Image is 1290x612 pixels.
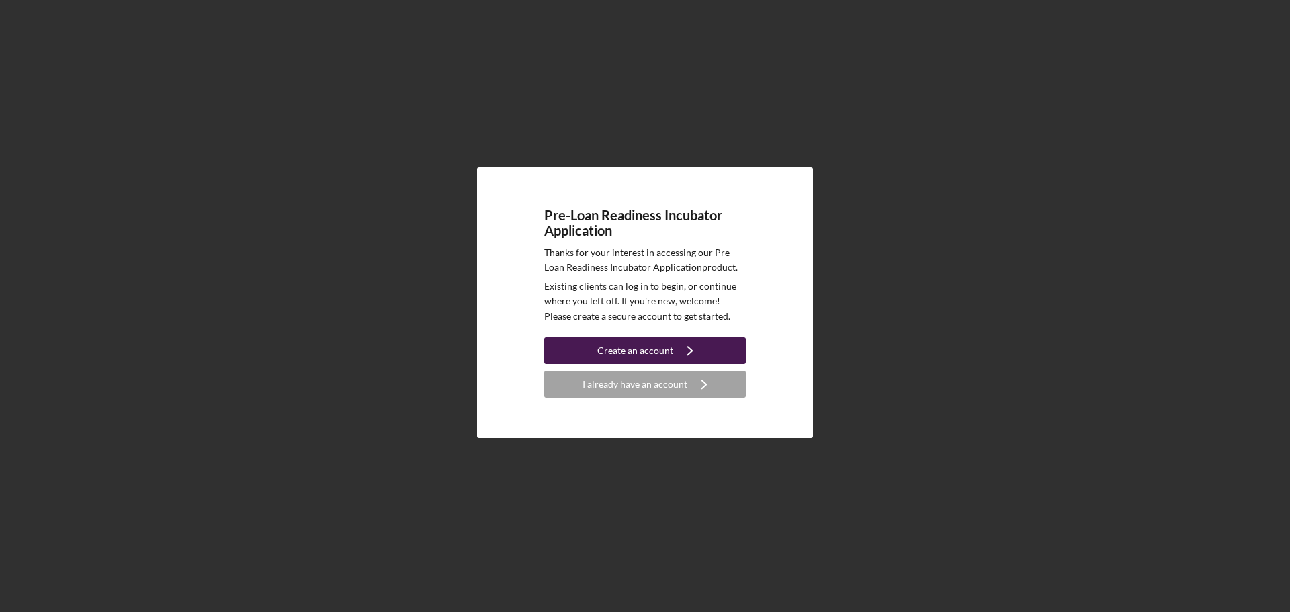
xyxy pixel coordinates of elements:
p: Thanks for your interest in accessing our Pre-Loan Readiness Incubator Application product. [544,245,746,275]
p: Existing clients can log in to begin, or continue where you left off. If you're new, welcome! Ple... [544,279,746,324]
button: I already have an account [544,371,746,398]
h4: Pre-Loan Readiness Incubator Application [544,208,746,238]
button: Create an account [544,337,746,364]
a: Create an account [544,337,746,367]
div: I already have an account [583,371,687,398]
div: Create an account [597,337,673,364]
